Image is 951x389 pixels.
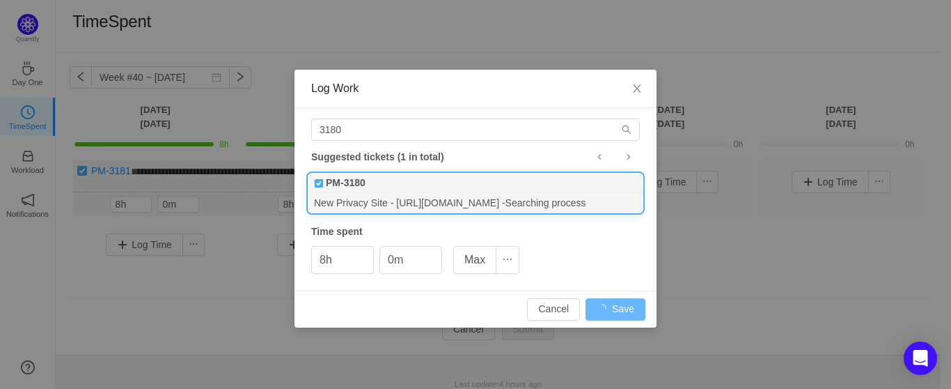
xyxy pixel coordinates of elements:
[453,246,496,274] button: Max
[631,83,643,94] i: icon: close
[496,246,519,274] button: icon: ellipsis
[904,342,937,375] div: Open Intercom Messenger
[618,70,657,109] button: Close
[311,148,640,166] div: Suggested tickets (1 in total)
[311,224,640,239] div: Time spent
[326,176,366,190] b: PM-3180
[311,81,640,96] div: Log Work
[311,119,640,141] input: Search
[527,298,580,321] button: Cancel
[314,178,324,188] img: 10738
[308,193,643,212] div: New Privacy Site - [URL][DOMAIN_NAME] -Searching process
[622,125,631,135] i: icon: search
